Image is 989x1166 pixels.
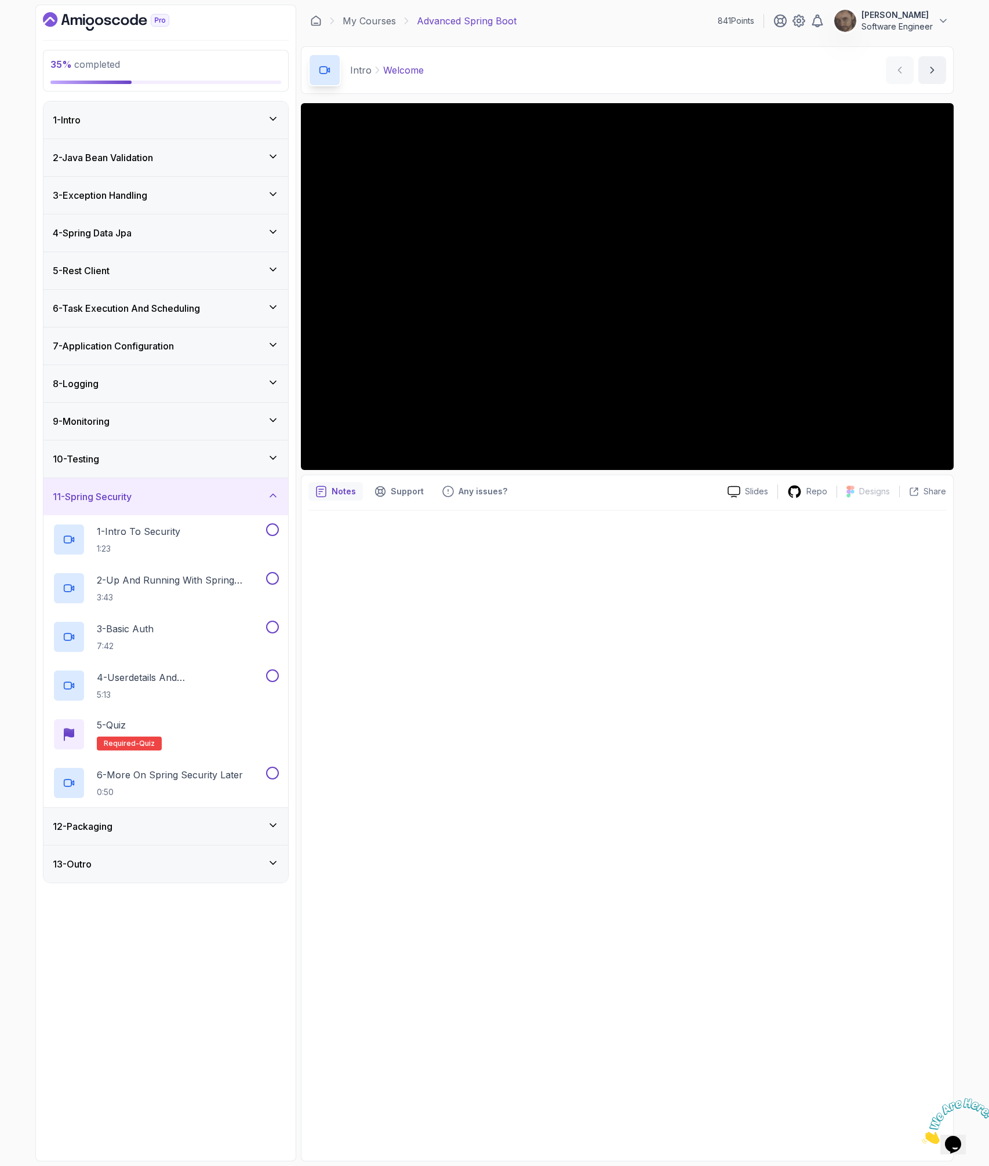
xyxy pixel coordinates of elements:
button: 5-Rest Client [43,252,288,289]
button: Share [899,486,946,497]
span: Required- [104,739,139,748]
button: 6-More On Spring Security Later0:50 [53,767,279,799]
a: Repo [778,484,837,499]
button: 3-Exception Handling [43,177,288,214]
h3: 9 - Monitoring [53,414,110,428]
h3: 13 - Outro [53,857,92,871]
span: 35 % [50,59,72,70]
p: Software Engineer [861,21,933,32]
h3: 10 - Testing [53,452,99,466]
p: Slides [745,486,768,497]
p: 3 - Basic Auth [97,622,154,636]
h3: 6 - Task Execution And Scheduling [53,301,200,315]
p: Support [391,486,424,497]
p: 4 - Userdetails And Bcryptpasswordencoder [97,671,264,684]
iframe: 1 - Hi [301,103,954,470]
p: [PERSON_NAME] [861,9,933,21]
h3: 4 - Spring Data Jpa [53,226,132,240]
button: 13-Outro [43,846,288,883]
button: 10-Testing [43,440,288,478]
p: 0:50 [97,786,243,798]
img: user profile image [834,10,856,32]
p: Designs [859,486,890,497]
button: 11-Spring Security [43,478,288,515]
span: completed [50,59,120,70]
a: My Courses [343,14,396,28]
button: Support button [368,482,431,501]
h3: 1 - Intro [53,113,81,127]
p: Any issues? [459,486,507,497]
span: quiz [139,739,155,748]
h3: 7 - Application Configuration [53,339,174,353]
button: 4-Userdetails And Bcryptpasswordencoder5:13 [53,669,279,702]
p: 1 - Intro To Security [97,524,180,538]
h3: 3 - Exception Handling [53,188,147,202]
h3: 12 - Packaging [53,819,112,833]
h3: 5 - Rest Client [53,264,110,278]
button: 12-Packaging [43,808,288,845]
p: 6 - More On Spring Security Later [97,768,243,782]
button: Feedback button [435,482,514,501]
button: 2-Up And Running With Spring Security3:43 [53,572,279,604]
a: Slides [718,486,777,498]
p: 3:43 [97,592,264,603]
p: 5 - Quiz [97,718,126,732]
button: 7-Application Configuration [43,327,288,365]
p: Welcome [383,63,424,77]
p: 5:13 [97,689,264,701]
button: 1-Intro To Security1:23 [53,523,279,556]
img: Chat attention grabber [5,5,77,50]
button: 1-Intro [43,101,288,139]
button: 5-QuizRequired-quiz [53,718,279,750]
p: Advanced Spring Boot [417,14,517,28]
button: previous content [886,56,914,84]
p: Notes [332,486,356,497]
p: 2 - Up And Running With Spring Security [97,573,264,587]
button: 3-Basic Auth7:42 [53,621,279,653]
button: 9-Monitoring [43,403,288,440]
h3: 2 - Java Bean Validation [53,151,153,165]
h3: 11 - Spring Security [53,490,132,504]
button: 2-Java Bean Validation [43,139,288,176]
a: Dashboard [43,12,196,31]
h3: 8 - Logging [53,377,99,391]
p: Repo [806,486,827,497]
button: 4-Spring Data Jpa [43,214,288,252]
iframe: chat widget [917,1094,989,1149]
button: 8-Logging [43,365,288,402]
button: next content [918,56,946,84]
p: 1:23 [97,543,180,555]
p: Intro [350,63,372,77]
button: notes button [308,482,363,501]
a: Dashboard [310,15,322,27]
button: user profile image[PERSON_NAME]Software Engineer [834,9,949,32]
p: 841 Points [718,15,754,27]
p: 7:42 [97,640,154,652]
button: 6-Task Execution And Scheduling [43,290,288,327]
p: Share [923,486,946,497]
